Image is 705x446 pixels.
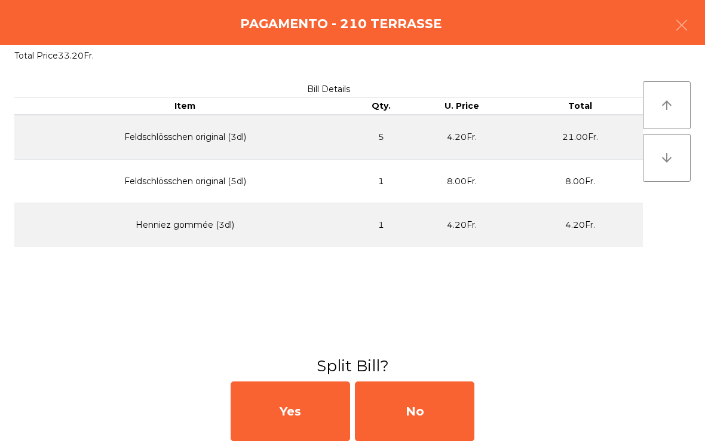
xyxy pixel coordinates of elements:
[406,159,517,203] td: 8.00Fr.
[517,203,643,247] td: 4.20Fr.
[406,115,517,160] td: 4.20Fr.
[240,15,442,33] h4: Pagamento - 210 TERRASSE
[406,98,517,115] th: U. Price
[355,203,406,247] td: 1
[14,50,58,61] span: Total Price
[660,151,674,165] i: arrow_downward
[14,159,355,203] td: Feldschlösschen original (5dl)
[355,159,406,203] td: 1
[355,115,406,160] td: 5
[14,98,355,115] th: Item
[231,381,350,441] div: Yes
[660,98,674,112] i: arrow_upward
[355,98,406,115] th: Qty.
[14,115,355,160] td: Feldschlösschen original (3dl)
[517,159,643,203] td: 8.00Fr.
[58,50,94,61] span: 33.20Fr.
[517,115,643,160] td: 21.00Fr.
[9,355,696,377] h3: Split Bill?
[406,203,517,247] td: 4.20Fr.
[355,381,474,441] div: No
[643,134,691,182] button: arrow_downward
[14,203,355,247] td: Henniez gommée (3dl)
[517,98,643,115] th: Total
[643,81,691,129] button: arrow_upward
[307,84,350,94] span: Bill Details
